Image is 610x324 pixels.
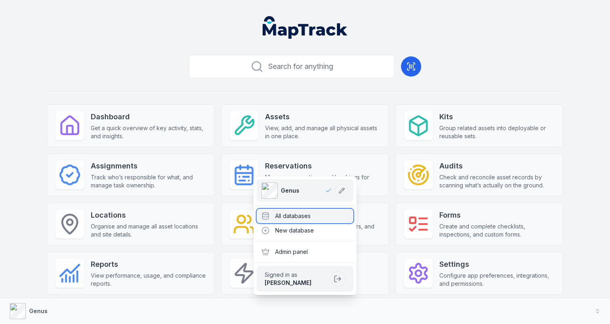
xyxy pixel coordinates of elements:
div: New database [257,223,353,238]
div: Admin panel [257,245,353,259]
div: Genus [253,176,357,295]
strong: Genus [29,307,48,314]
div: All databases [257,209,353,223]
span: Signed in as [265,271,327,279]
span: Genus [281,187,299,195]
strong: [PERSON_NAME] [265,279,311,286]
